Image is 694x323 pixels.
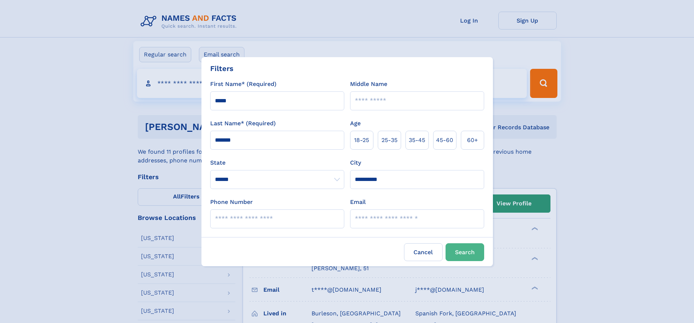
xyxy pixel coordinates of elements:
label: Cancel [404,243,443,261]
label: State [210,158,344,167]
label: Middle Name [350,80,387,88]
label: Phone Number [210,198,253,206]
label: Last Name* (Required) [210,119,276,128]
label: First Name* (Required) [210,80,277,88]
span: 25‑35 [381,136,397,145]
div: Filters [210,63,234,74]
span: 35‑45 [409,136,425,145]
button: Search [446,243,484,261]
span: 45‑60 [436,136,453,145]
span: 60+ [467,136,478,145]
span: 18‑25 [354,136,369,145]
label: City [350,158,361,167]
label: Age [350,119,361,128]
label: Email [350,198,366,206]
